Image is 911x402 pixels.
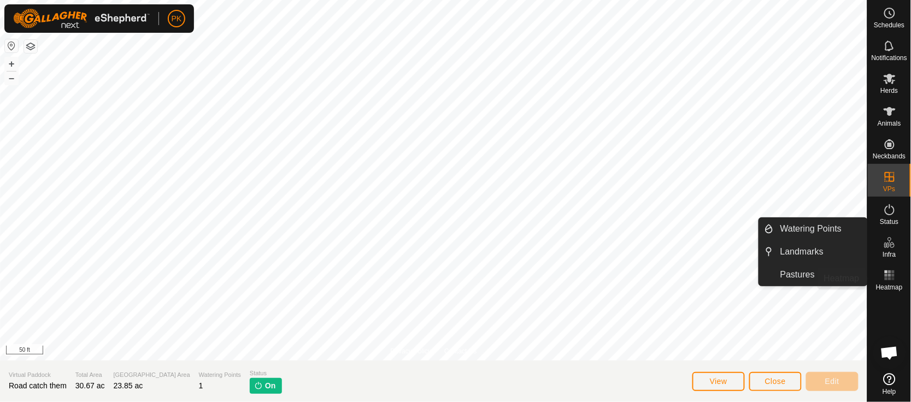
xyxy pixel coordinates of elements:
[825,377,839,386] span: Edit
[172,13,182,25] span: PK
[774,241,867,263] a: Landmarks
[880,218,898,225] span: Status
[199,370,241,380] span: Watering Points
[114,381,143,390] span: 23.85 ac
[5,72,18,85] button: –
[780,245,824,258] span: Landmarks
[765,377,786,386] span: Close
[75,370,105,380] span: Total Area
[880,87,898,94] span: Herds
[199,381,203,390] span: 1
[250,369,282,378] span: Status
[390,346,431,356] a: Privacy Policy
[780,222,842,235] span: Watering Points
[692,372,745,391] button: View
[876,284,903,291] span: Heatmap
[883,251,896,258] span: Infra
[24,40,37,53] button: Map Layers
[759,218,867,240] li: Watering Points
[759,264,867,286] li: Pastures
[774,218,867,240] a: Watering Points
[883,388,896,395] span: Help
[780,268,815,281] span: Pastures
[9,381,67,390] span: Road catch them
[265,380,275,392] span: On
[878,120,901,127] span: Animals
[868,369,911,399] a: Help
[759,241,867,263] li: Landmarks
[5,57,18,70] button: +
[9,370,67,380] span: Virtual Paddock
[872,55,907,61] span: Notifications
[444,346,477,356] a: Contact Us
[5,39,18,52] button: Reset Map
[806,372,859,391] button: Edit
[710,377,727,386] span: View
[254,381,263,390] img: turn-on
[13,9,150,28] img: Gallagher Logo
[873,153,906,159] span: Neckbands
[114,370,190,380] span: [GEOGRAPHIC_DATA] Area
[749,372,802,391] button: Close
[774,264,867,286] a: Pastures
[873,336,906,369] a: Open chat
[75,381,105,390] span: 30.67 ac
[883,186,895,192] span: VPs
[874,22,904,28] span: Schedules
